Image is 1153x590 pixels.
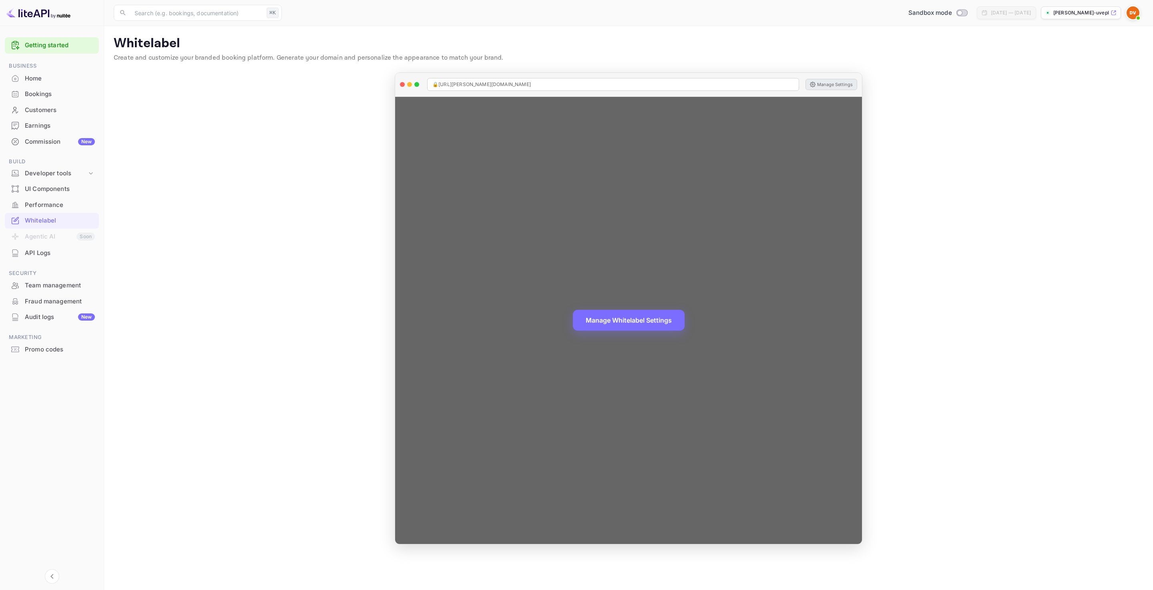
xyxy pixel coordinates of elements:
[5,181,99,197] div: UI Components
[5,309,99,325] div: Audit logsNew
[1053,9,1109,16] p: [PERSON_NAME]-uvepl....
[25,216,95,225] div: Whitelabel
[114,36,1143,52] p: Whitelabel
[5,118,99,133] a: Earnings
[25,169,87,178] div: Developer tools
[5,294,99,309] div: Fraud management
[905,8,970,18] div: Switch to Production mode
[25,281,95,290] div: Team management
[25,90,95,99] div: Bookings
[5,294,99,309] a: Fraud management
[25,137,95,146] div: Commission
[5,333,99,342] span: Marketing
[5,37,99,54] div: Getting started
[432,81,531,88] span: 🔒 [URL][PERSON_NAME][DOMAIN_NAME]
[5,342,99,357] a: Promo codes
[5,213,99,229] div: Whitelabel
[25,345,95,354] div: Promo codes
[5,245,99,260] a: API Logs
[1127,6,1139,19] img: Dennis Vichikov
[25,41,95,50] a: Getting started
[5,309,99,324] a: Audit logsNew
[78,313,95,321] div: New
[25,313,95,322] div: Audit logs
[5,134,99,150] div: CommissionNew
[114,53,1143,63] p: Create and customize your branded booking platform. Generate your domain and personalize the appe...
[25,297,95,306] div: Fraud management
[5,71,99,86] a: Home
[5,134,99,149] a: CommissionNew
[5,181,99,196] a: UI Components
[573,310,685,331] button: Manage Whitelabel Settings
[25,185,95,194] div: UI Components
[25,74,95,83] div: Home
[5,269,99,278] span: Security
[5,62,99,70] span: Business
[5,245,99,261] div: API Logs
[45,569,59,584] button: Collapse navigation
[267,8,279,18] div: ⌘K
[25,121,95,130] div: Earnings
[78,138,95,145] div: New
[25,249,95,258] div: API Logs
[5,86,99,101] a: Bookings
[5,102,99,117] a: Customers
[5,278,99,293] a: Team management
[5,86,99,102] div: Bookings
[5,157,99,166] span: Build
[5,213,99,228] a: Whitelabel
[6,6,70,19] img: LiteAPI logo
[5,342,99,357] div: Promo codes
[130,5,263,21] input: Search (e.g. bookings, documentation)
[5,102,99,118] div: Customers
[991,9,1031,16] div: [DATE] — [DATE]
[5,197,99,212] a: Performance
[5,167,99,181] div: Developer tools
[5,278,99,293] div: Team management
[908,8,952,18] span: Sandbox mode
[25,106,95,115] div: Customers
[5,197,99,213] div: Performance
[805,79,857,90] button: Manage Settings
[5,118,99,134] div: Earnings
[25,201,95,210] div: Performance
